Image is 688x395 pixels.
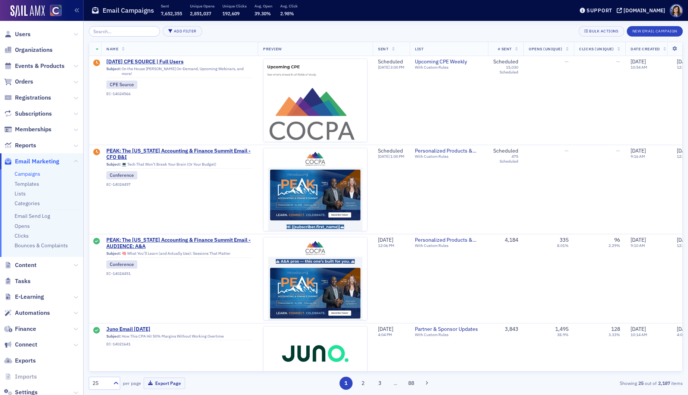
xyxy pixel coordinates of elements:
[15,78,33,86] span: Orders
[4,261,37,269] a: Content
[415,326,483,333] a: Partner & Sponsor Updates
[587,7,612,14] div: Support
[161,10,182,16] span: 7,652,355
[378,148,404,154] div: Scheduled
[378,243,394,248] time: 12:06 PM
[222,10,240,16] span: 192,609
[4,62,65,70] a: Events & Products
[415,65,483,70] div: With Custom Rules
[106,66,121,76] span: Subject:
[93,60,100,67] div: Draft
[4,325,36,333] a: Finance
[106,326,253,333] a: Juno Email [DATE]
[263,46,282,51] span: Preview
[637,380,645,386] strong: 25
[4,141,36,150] a: Reports
[161,3,182,9] p: Sent
[10,5,45,17] a: SailAMX
[378,65,390,70] span: [DATE]
[106,342,253,347] div: EC-14021641
[493,154,518,164] div: 475 Scheduled
[4,293,44,301] a: E-Learning
[378,326,393,332] span: [DATE]
[378,59,404,65] div: Scheduled
[4,309,50,317] a: Automations
[405,377,418,390] button: 88
[93,149,100,156] div: Draft
[15,325,36,333] span: Finance
[106,91,253,96] div: EC-14024566
[4,125,51,134] a: Memberships
[254,10,271,16] span: 39.30%
[378,332,392,337] time: 4:04 PM
[415,332,483,337] div: With Custom Rules
[222,3,247,9] p: Unique Clicks
[106,59,253,65] span: [DATE] CPE SOURCE | Full Users
[15,190,26,197] a: Lists
[15,30,31,38] span: Users
[589,29,618,33] div: Bulk Actions
[657,380,671,386] strong: 2,187
[631,332,647,337] time: 10:14 AM
[106,46,118,51] span: Name
[609,332,620,337] div: 3.33%
[280,10,294,16] span: 2.98%
[93,327,100,335] div: Sent
[15,141,36,150] span: Reports
[4,157,59,166] a: Email Marketing
[616,147,620,154] span: —
[89,26,160,37] input: Search…
[579,46,614,51] span: Clicks (Unique)
[106,148,253,161] a: PEAK: The [US_STATE] Accounting & Finance Summit Email - CFO B&I
[45,5,62,18] a: View Homepage
[15,110,52,118] span: Subscriptions
[15,46,53,54] span: Organizations
[4,277,31,285] a: Tasks
[15,341,37,349] span: Connect
[631,236,646,243] span: [DATE]
[670,4,683,17] span: Profile
[15,94,51,102] span: Registrations
[498,46,512,51] span: # Sent
[15,373,37,381] span: Imports
[356,377,369,390] button: 2
[378,236,393,243] span: [DATE]
[490,380,683,386] div: Showing out of items
[106,260,137,269] div: Conference
[15,293,44,301] span: E-Learning
[280,3,298,9] p: Avg. Click
[4,30,31,38] a: Users
[565,58,569,65] span: —
[15,125,51,134] span: Memberships
[415,59,483,65] a: Upcoming CPE Weekly
[373,377,387,390] button: 3
[631,326,646,332] span: [DATE]
[623,7,665,14] div: [DOMAIN_NAME]
[415,148,483,154] span: Personalized Products & Events
[4,94,51,102] a: Registrations
[631,243,645,248] time: 9:10 AM
[106,334,253,341] div: How This CPA Hit 50% Margins Without Working Overtime
[106,237,253,250] a: PEAK: The [US_STATE] Accounting & Finance Summit Email - AUDIENCE: A&A
[415,154,483,159] div: With Custom Rules
[560,237,569,244] div: 335
[390,380,401,386] span: …
[565,147,569,154] span: —
[50,5,62,16] img: SailAMX
[631,65,647,70] time: 10:54 AM
[254,3,272,9] p: Avg. Open
[4,110,52,118] a: Subscriptions
[614,237,620,244] div: 96
[493,65,518,75] div: 15,030 Scheduled
[15,357,36,365] span: Exports
[15,232,29,239] a: Clicks
[390,65,404,70] span: 3:00 PM
[123,380,141,386] label: per page
[190,10,211,16] span: 2,851,037
[106,81,137,89] div: CPE Source
[106,251,253,258] div: 🧠 What You’ll Learn (and Actually Use): Sessions That Matter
